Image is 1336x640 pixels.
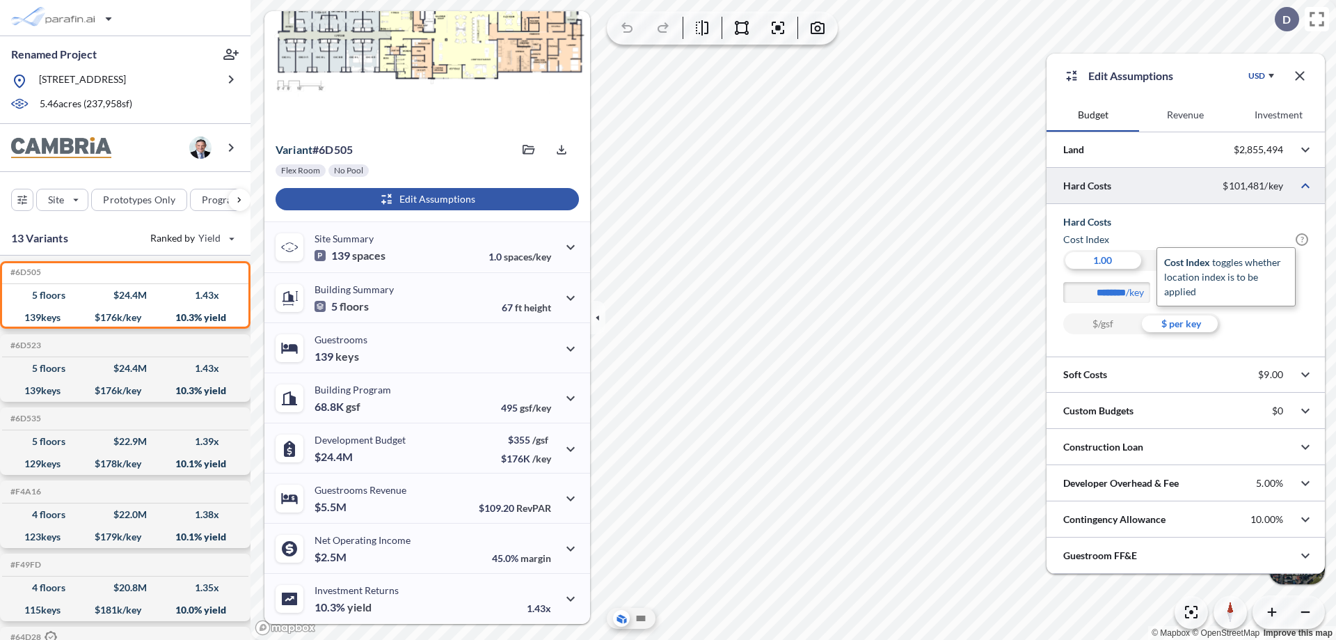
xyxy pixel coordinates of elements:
p: $5.5M [315,500,349,514]
span: /key [532,453,551,465]
label: /key [1126,286,1157,299]
div: USD [1248,70,1265,81]
p: Contingency Allowance [1063,513,1166,526]
img: user logo [189,136,212,159]
p: Investment Returns [315,584,399,596]
p: Program [202,193,241,207]
p: Edit Assumptions [1088,68,1173,84]
p: 13 Variants [11,230,68,247]
p: 67 [502,302,551,313]
div: $ per key [1142,313,1220,334]
p: 1.0 [488,251,551,263]
div: 1.18 [1142,250,1220,271]
span: gsf [346,400,360,414]
h5: Click to copy the code [8,341,41,350]
p: $176K [501,453,551,465]
h5: Click to copy the code [8,414,41,423]
h6: Cost index [1063,233,1109,247]
p: 495 [501,402,551,414]
button: Program [190,189,265,211]
p: [STREET_ADDRESS] [39,72,126,90]
p: Land [1063,143,1084,157]
button: Edit Assumptions [276,188,579,210]
p: Site Summary [315,233,374,244]
p: 5.46 acres ( 237,958 sf) [40,97,132,112]
span: Variant [276,143,312,156]
span: RevPAR [516,502,551,514]
p: $0 [1272,405,1283,417]
p: 5 [315,299,369,313]
p: 5.00% [1256,477,1283,490]
p: $109.20 [479,502,551,514]
p: 68.8K [315,400,360,414]
h5: Click to copy the code [8,560,41,570]
p: Building Program [315,384,391,396]
button: Site [36,189,88,211]
span: spaces/key [504,251,551,263]
p: 10.3% [315,600,372,614]
span: Yield [198,231,221,245]
a: Improve this map [1264,628,1333,638]
span: ft [515,302,522,313]
p: Construction Loan [1063,440,1143,454]
p: Custom Budgets [1063,404,1134,418]
button: Prototypes Only [91,189,187,211]
p: View Floorplans [301,104,373,115]
p: 139 [315,249,385,263]
span: keys [335,350,359,364]
p: Net Operating Income [315,534,411,546]
p: $24.4M [315,450,355,464]
span: cost index [1164,256,1210,268]
h5: Click to copy the code [8,487,41,497]
p: Renamed Project [11,47,97,62]
p: Developer Overhead & Fee [1063,476,1179,490]
p: $2.5M [315,550,349,564]
p: # 6d505 [276,143,353,157]
span: floors [340,299,369,313]
span: gsf/key [520,402,551,414]
p: Soft Costs [1063,368,1107,382]
p: $9.00 [1258,368,1283,381]
p: Guestrooms [315,334,367,345]
button: Revenue [1139,98,1232,132]
p: Site [48,193,64,207]
span: yield [347,600,372,614]
button: Investment [1232,98,1325,132]
button: Budget [1047,98,1139,132]
p: Guestroom FF&E [1063,549,1137,563]
div: 1.00 [1063,250,1142,271]
span: ? [1296,233,1308,246]
p: No Pool [334,165,363,176]
p: Prototypes Only [103,193,175,207]
span: spaces [352,249,385,263]
p: Development Budget [315,434,406,446]
p: Building Summary [315,283,394,295]
button: Ranked by Yield [139,227,244,249]
h5: Click to copy the code [8,267,41,277]
span: toggles whether location index is to be applied [1164,256,1281,297]
p: 1.43x [527,602,551,614]
p: 45.0% [492,552,551,564]
p: $2,855,494 [1234,143,1283,156]
p: Guestrooms Revenue [315,484,406,496]
div: $/gsf [1063,313,1142,334]
span: /gsf [532,434,548,446]
a: Mapbox homepage [255,620,316,636]
h5: Hard Costs [1063,215,1308,229]
p: Flex Room [281,165,320,176]
p: $355 [501,434,551,446]
span: height [524,302,551,313]
a: Mapbox [1152,628,1190,638]
span: margin [520,552,551,564]
button: Site Plan [633,610,649,627]
img: BrandImage [11,137,111,159]
button: Aerial View [613,610,630,627]
p: 139 [315,350,359,364]
p: 10.00% [1250,513,1283,526]
p: D [1282,13,1291,26]
a: OpenStreetMap [1192,628,1259,638]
